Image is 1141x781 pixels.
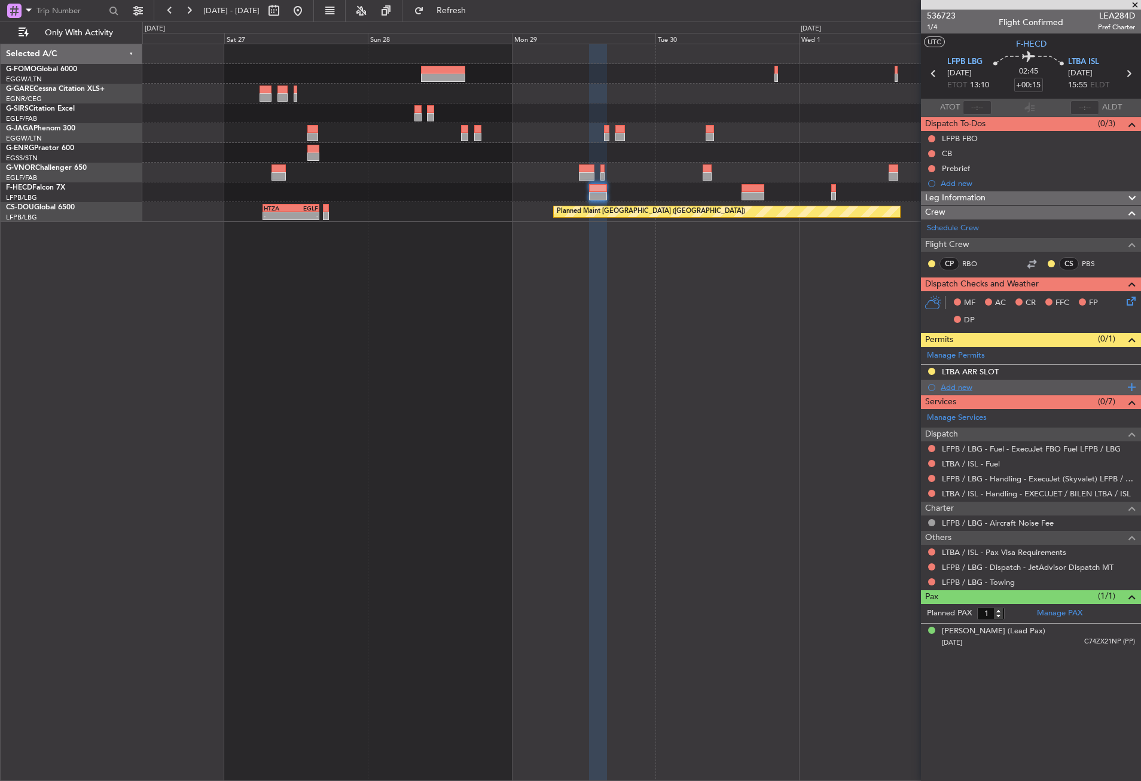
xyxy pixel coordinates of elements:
[368,33,511,44] div: Sun 28
[925,191,986,205] span: Leg Information
[6,86,33,93] span: G-GARE
[925,333,953,347] span: Permits
[801,24,821,34] div: [DATE]
[995,297,1006,309] span: AC
[6,125,75,132] a: G-JAGAPhenom 300
[1090,80,1109,91] span: ELDT
[6,105,29,112] span: G-SIRS
[291,212,318,219] div: -
[962,258,989,269] a: RBO
[6,145,74,152] a: G-ENRGPraetor 600
[145,24,165,34] div: [DATE]
[6,114,37,123] a: EGLF/FAB
[1068,80,1087,91] span: 15:55
[927,22,956,32] span: 1/4
[964,315,975,327] span: DP
[925,277,1039,291] span: Dispatch Checks and Weather
[6,66,77,73] a: G-FOMOGlobal 6000
[291,205,318,212] div: EGLF
[939,257,959,270] div: CP
[6,184,65,191] a: F-HECDFalcon 7X
[942,626,1045,637] div: [PERSON_NAME] (Lead Pax)
[80,33,224,44] div: Fri 26
[942,148,952,158] div: CB
[925,502,954,515] span: Charter
[1019,66,1038,78] span: 02:45
[927,222,979,234] a: Schedule Crew
[1037,608,1082,620] a: Manage PAX
[512,33,655,44] div: Mon 29
[6,164,35,172] span: G-VNOR
[6,145,34,152] span: G-ENRG
[6,66,36,73] span: G-FOMO
[6,164,87,172] a: G-VNORChallenger 650
[799,33,942,44] div: Wed 1
[970,80,989,91] span: 13:10
[925,428,958,441] span: Dispatch
[655,33,799,44] div: Tue 30
[942,638,962,647] span: [DATE]
[6,204,75,211] a: CS-DOUGlobal 6500
[1068,56,1099,68] span: LTBA ISL
[13,23,130,42] button: Only With Activity
[1059,257,1079,270] div: CS
[925,117,986,131] span: Dispatch To-Dos
[942,547,1066,557] a: LTBA / ISL - Pax Visa Requirements
[999,16,1063,29] div: Flight Confirmed
[6,94,42,103] a: EGNR/CEG
[940,102,960,114] span: ATOT
[942,444,1121,454] a: LFPB / LBG - Fuel - ExecuJet FBO Fuel LFPB / LBG
[36,2,105,20] input: Trip Number
[6,125,33,132] span: G-JAGA
[1098,22,1135,32] span: Pref Charter
[924,36,945,47] button: UTC
[963,100,991,115] input: --:--
[927,10,956,22] span: 536723
[925,206,945,219] span: Crew
[925,238,969,252] span: Flight Crew
[1098,10,1135,22] span: LEA284D
[203,5,260,16] span: [DATE] - [DATE]
[1068,68,1093,80] span: [DATE]
[942,163,970,173] div: Prebrief
[947,56,983,68] span: LFPB LBG
[6,75,42,84] a: EGGW/LTN
[6,193,37,202] a: LFPB/LBG
[1098,117,1115,130] span: (0/3)
[1098,395,1115,408] span: (0/7)
[942,577,1015,587] a: LFPB / LBG - Towing
[224,33,368,44] div: Sat 27
[925,590,938,604] span: Pax
[264,205,291,212] div: HTZA
[557,203,745,221] div: Planned Maint [GEOGRAPHIC_DATA] ([GEOGRAPHIC_DATA])
[1102,102,1122,114] span: ALDT
[942,133,978,144] div: LFPB FBO
[942,562,1113,572] a: LFPB / LBG - Dispatch - JetAdvisor Dispatch MT
[6,105,75,112] a: G-SIRSCitation Excel
[6,204,34,211] span: CS-DOU
[1082,258,1109,269] a: PBS
[6,213,37,222] a: LFPB/LBG
[941,178,1135,188] div: Add new
[927,412,987,424] a: Manage Services
[947,68,972,80] span: [DATE]
[925,531,951,545] span: Others
[1089,297,1098,309] span: FP
[1055,297,1069,309] span: FFC
[6,86,105,93] a: G-GARECessna Citation XLS+
[927,608,972,620] label: Planned PAX
[1098,332,1115,345] span: (0/1)
[6,154,38,163] a: EGSS/STN
[942,459,1000,469] a: LTBA / ISL - Fuel
[927,350,985,362] a: Manage Permits
[6,173,37,182] a: EGLF/FAB
[1026,297,1036,309] span: CR
[942,489,1131,499] a: LTBA / ISL - Handling - EXECUJET / BILEN LTBA / ISL
[408,1,480,20] button: Refresh
[1016,38,1047,50] span: F-HECD
[942,474,1135,484] a: LFPB / LBG - Handling - ExecuJet (Skyvalet) LFPB / LBG
[942,518,1054,528] a: LFPB / LBG - Aircraft Noise Fee
[964,297,975,309] span: MF
[31,29,126,37] span: Only With Activity
[1084,637,1135,647] span: C74ZX21NP (PP)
